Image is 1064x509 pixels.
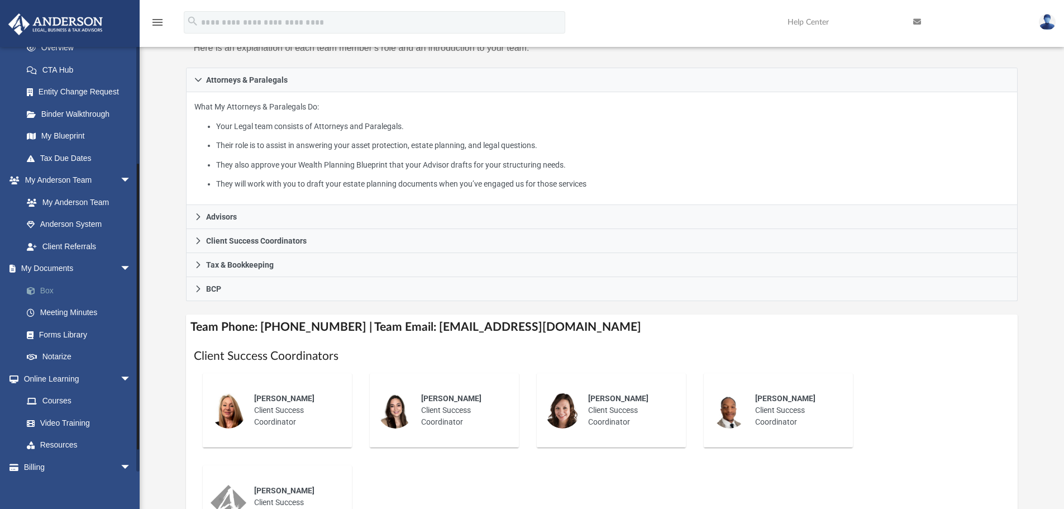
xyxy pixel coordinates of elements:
[211,393,246,429] img: thumbnail
[186,277,1018,301] a: BCP
[378,393,413,429] img: thumbnail
[194,40,594,56] p: Here is an explanation of each team member’s role and an introduction to your team.
[216,177,1009,191] li: They will work with you to draft your estate planning documents when you’ve engaged us for those ...
[712,393,747,429] img: thumbnail
[16,191,137,213] a: My Anderson Team
[16,412,137,434] a: Video Training
[16,147,148,169] a: Tax Due Dates
[16,81,148,103] a: Entity Change Request
[421,394,481,403] span: [PERSON_NAME]
[206,261,274,269] span: Tax & Bookkeeping
[16,37,148,59] a: Overview
[755,394,815,403] span: [PERSON_NAME]
[186,92,1018,206] div: Attorneys & Paralegals
[16,235,142,258] a: Client Referrals
[747,385,845,436] div: Client Success Coordinator
[1039,14,1056,30] img: User Pic
[16,59,148,81] a: CTA Hub
[8,456,148,478] a: Billingarrow_drop_down
[187,15,199,27] i: search
[186,315,1018,340] h4: Team Phone: [PHONE_NUMBER] | Team Email: [EMAIL_ADDRESS][DOMAIN_NAME]
[186,253,1018,277] a: Tax & Bookkeeping
[254,486,314,495] span: [PERSON_NAME]
[16,279,148,302] a: Box
[216,120,1009,134] li: Your Legal team consists of Attorneys and Paralegals.
[16,103,148,125] a: Binder Walkthrough
[186,68,1018,92] a: Attorneys & Paralegals
[186,205,1018,229] a: Advisors
[16,324,142,346] a: Forms Library
[216,158,1009,172] li: They also approve your Wealth Planning Blueprint that your Advisor drafts for your structuring ne...
[588,394,648,403] span: [PERSON_NAME]
[8,258,148,280] a: My Documentsarrow_drop_down
[16,346,148,368] a: Notarize
[413,385,511,436] div: Client Success Coordinator
[580,385,678,436] div: Client Success Coordinator
[151,16,164,29] i: menu
[8,368,142,390] a: Online Learningarrow_drop_down
[151,21,164,29] a: menu
[194,100,1010,191] p: What My Attorneys & Paralegals Do:
[120,258,142,280] span: arrow_drop_down
[120,456,142,479] span: arrow_drop_down
[16,302,148,324] a: Meeting Minutes
[16,213,142,236] a: Anderson System
[254,394,314,403] span: [PERSON_NAME]
[8,169,142,192] a: My Anderson Teamarrow_drop_down
[16,125,142,148] a: My Blueprint
[206,213,237,221] span: Advisors
[545,393,580,429] img: thumbnail
[5,13,106,35] img: Anderson Advisors Platinum Portal
[206,285,221,293] span: BCP
[246,385,344,436] div: Client Success Coordinator
[194,348,1010,364] h1: Client Success Coordinators
[16,434,142,456] a: Resources
[206,76,288,84] span: Attorneys & Paralegals
[186,229,1018,253] a: Client Success Coordinators
[216,139,1009,153] li: Their role is to assist in answering your asset protection, estate planning, and legal questions.
[206,237,307,245] span: Client Success Coordinators
[16,390,142,412] a: Courses
[120,169,142,192] span: arrow_drop_down
[120,368,142,391] span: arrow_drop_down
